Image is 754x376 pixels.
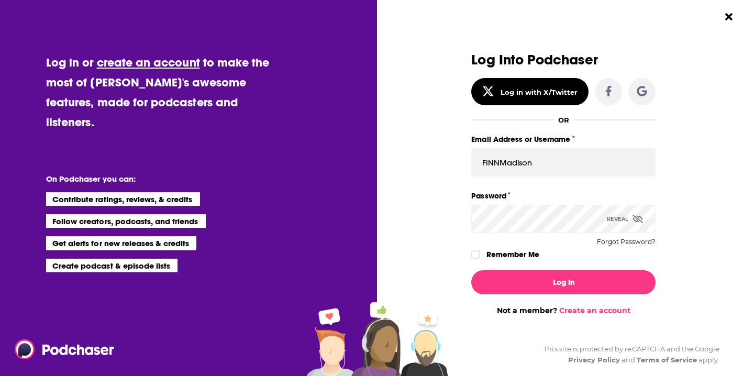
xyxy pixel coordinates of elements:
div: Log in with X/Twitter [501,88,578,96]
div: This site is protected by reCAPTCHA and the Google and apply. [535,344,719,366]
button: Log In [471,270,656,294]
li: Create podcast & episode lists [46,259,178,272]
div: OR [558,116,569,124]
div: Not a member? [471,306,656,315]
button: Log in with X/Twitter [471,78,589,105]
img: Podchaser - Follow, Share and Rate Podcasts [15,339,115,359]
li: Follow creators, podcasts, and friends [46,214,206,228]
a: Podchaser - Follow, Share and Rate Podcasts [15,339,107,359]
h3: Log Into Podchaser [471,52,656,68]
input: Email Address or Username [471,148,656,176]
div: Reveal [607,205,643,233]
a: Create an account [559,306,630,315]
label: Password [471,189,656,203]
a: create an account [97,55,200,70]
button: Forgot Password? [597,238,656,246]
a: Terms of Service [637,356,697,364]
li: Get alerts for new releases & credits [46,236,196,250]
a: Privacy Policy [568,356,620,364]
label: Email Address or Username [471,132,656,146]
li: On Podchaser you can: [46,174,256,184]
label: Remember Me [486,248,539,261]
li: Contribute ratings, reviews, & credits [46,192,200,206]
button: Close Button [719,7,739,27]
